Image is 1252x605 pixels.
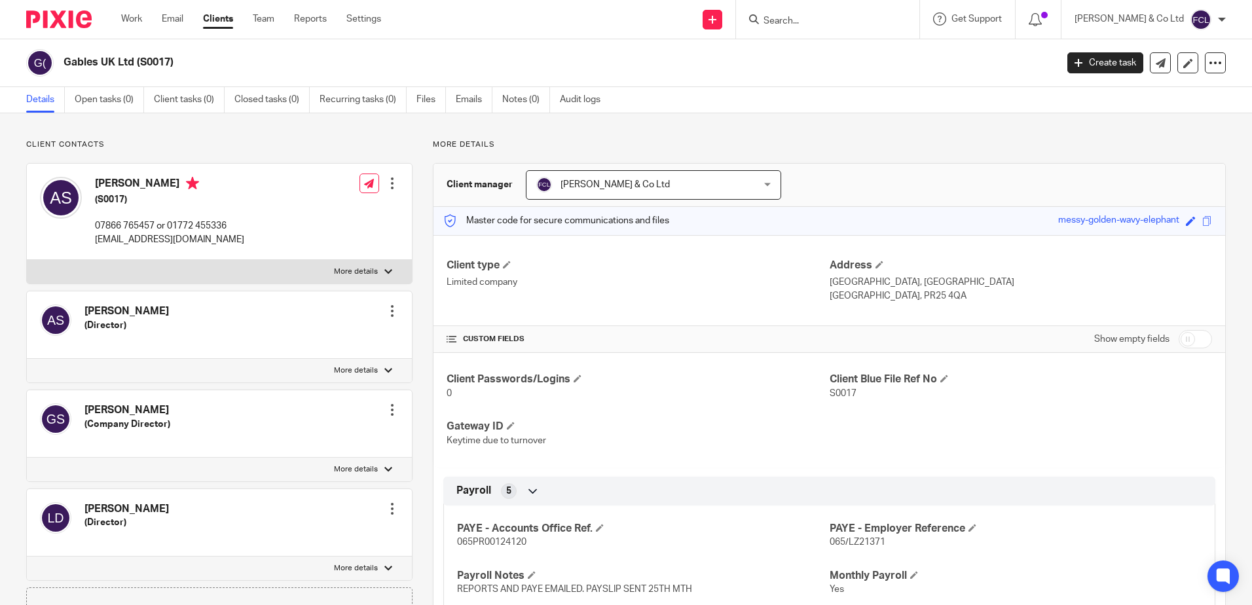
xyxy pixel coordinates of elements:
[447,178,513,191] h3: Client manager
[40,304,71,336] img: svg%3E
[457,569,829,583] h4: Payroll Notes
[75,87,144,113] a: Open tasks (0)
[762,16,880,27] input: Search
[40,502,71,534] img: svg%3E
[457,522,829,536] h4: PAYE - Accounts Office Ref.
[84,516,169,529] h5: (Director)
[457,585,692,594] span: REPORTS AND PAYE EMAILED. PAYSLIP SENT 25TH MTH
[95,177,244,193] h4: [PERSON_NAME]
[95,219,244,232] p: 07866 765457 or 01772 455336
[64,56,851,69] h2: Gables UK Ltd (S0017)
[457,538,526,547] span: 065PR00124120
[334,464,378,475] p: More details
[26,10,92,28] img: Pixie
[84,403,170,417] h4: [PERSON_NAME]
[830,522,1202,536] h4: PAYE - Employer Reference
[162,12,183,26] a: Email
[447,389,452,398] span: 0
[506,485,511,498] span: 5
[830,538,885,547] span: 065/LZ21371
[1075,12,1184,26] p: [PERSON_NAME] & Co Ltd
[334,365,378,376] p: More details
[253,12,274,26] a: Team
[26,49,54,77] img: svg%3E
[154,87,225,113] a: Client tasks (0)
[1067,52,1143,73] a: Create task
[447,334,829,344] h4: CUSTOM FIELDS
[416,87,446,113] a: Files
[26,139,413,150] p: Client contacts
[95,193,244,206] h5: (S0017)
[433,139,1226,150] p: More details
[536,177,552,192] img: svg%3E
[830,259,1212,272] h4: Address
[1094,333,1169,346] label: Show empty fields
[951,14,1002,24] span: Get Support
[84,502,169,516] h4: [PERSON_NAME]
[294,12,327,26] a: Reports
[1190,9,1211,30] img: svg%3E
[1058,213,1179,229] div: messy-golden-wavy-elephant
[186,177,199,190] i: Primary
[830,389,856,398] span: S0017
[84,304,169,318] h4: [PERSON_NAME]
[26,87,65,113] a: Details
[203,12,233,26] a: Clients
[830,289,1212,302] p: [GEOGRAPHIC_DATA], PR25 4QA
[443,214,669,227] p: Master code for secure communications and files
[502,87,550,113] a: Notes (0)
[40,403,71,435] img: svg%3E
[447,259,829,272] h4: Client type
[40,177,82,219] img: svg%3E
[234,87,310,113] a: Closed tasks (0)
[84,418,170,431] h5: (Company Director)
[830,585,844,594] span: Yes
[447,436,546,445] span: Keytime due to turnover
[447,276,829,289] p: Limited company
[830,276,1212,289] p: [GEOGRAPHIC_DATA], [GEOGRAPHIC_DATA]
[121,12,142,26] a: Work
[830,373,1212,386] h4: Client Blue File Ref No
[447,373,829,386] h4: Client Passwords/Logins
[447,420,829,433] h4: Gateway ID
[561,180,670,189] span: [PERSON_NAME] & Co Ltd
[830,569,1202,583] h4: Monthly Payroll
[320,87,407,113] a: Recurring tasks (0)
[334,563,378,574] p: More details
[560,87,610,113] a: Audit logs
[334,266,378,277] p: More details
[456,87,492,113] a: Emails
[95,233,244,246] p: [EMAIL_ADDRESS][DOMAIN_NAME]
[84,319,169,332] h5: (Director)
[456,484,491,498] span: Payroll
[346,12,381,26] a: Settings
